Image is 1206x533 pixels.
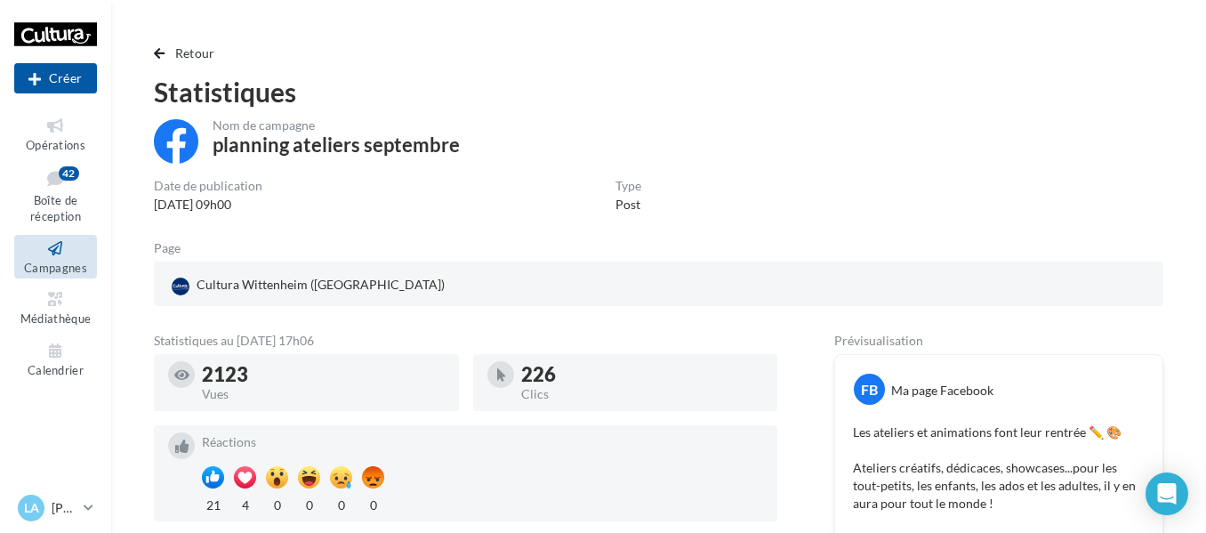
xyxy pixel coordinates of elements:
[28,363,84,377] span: Calendrier
[14,112,97,156] a: Opérations
[234,493,256,514] div: 4
[168,272,448,299] div: Cultura Wittenheim ([GEOGRAPHIC_DATA])
[14,63,97,93] button: Créer
[202,436,763,448] div: Réactions
[213,135,460,155] div: planning ateliers septembre
[14,235,97,279] a: Campagnes
[330,493,352,514] div: 0
[213,119,460,132] div: Nom de campagne
[521,388,764,400] div: Clics
[175,45,215,61] span: Retour
[202,365,445,384] div: 2123
[154,196,262,214] div: [DATE] 09h00
[615,196,641,214] div: Post
[202,388,445,400] div: Vues
[154,78,1163,105] div: Statistiques
[14,163,97,228] a: Boîte de réception42
[14,337,97,381] a: Calendrier
[834,335,1163,347] div: Prévisualisation
[298,493,320,514] div: 0
[1146,472,1188,515] div: Open Intercom Messenger
[362,493,384,514] div: 0
[266,493,288,514] div: 0
[20,311,92,326] span: Médiathèque
[14,491,97,525] a: La [PERSON_NAME]
[854,374,885,405] div: FB
[154,335,777,347] div: Statistiques au [DATE] 17h06
[14,63,97,93] div: Nouvelle campagne
[30,193,81,224] span: Boîte de réception
[154,180,262,192] div: Date de publication
[202,493,224,514] div: 21
[24,261,87,275] span: Campagnes
[891,382,993,400] div: Ma page Facebook
[521,365,764,384] div: 226
[52,499,76,517] p: [PERSON_NAME]
[615,180,641,192] div: Type
[168,272,495,299] a: Cultura Wittenheim ([GEOGRAPHIC_DATA])
[26,138,85,152] span: Opérations
[24,499,39,517] span: La
[154,43,222,64] button: Retour
[14,286,97,329] a: Médiathèque
[154,242,195,254] div: Page
[59,166,79,181] div: 42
